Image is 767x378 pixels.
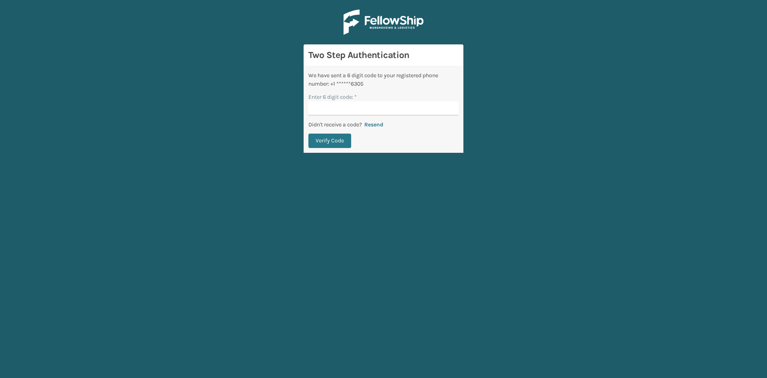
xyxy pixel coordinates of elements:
h3: Two Step Authentication [308,49,459,61]
div: We have sent a 6 digit code to your registered phone number: +1 ******6305 [308,71,459,88]
button: Verify Code [308,134,351,148]
img: Logo [344,10,423,35]
button: Resend [362,121,386,128]
label: Enter 6 digit code: [308,93,357,101]
p: Didn't receive a code? [308,120,362,129]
